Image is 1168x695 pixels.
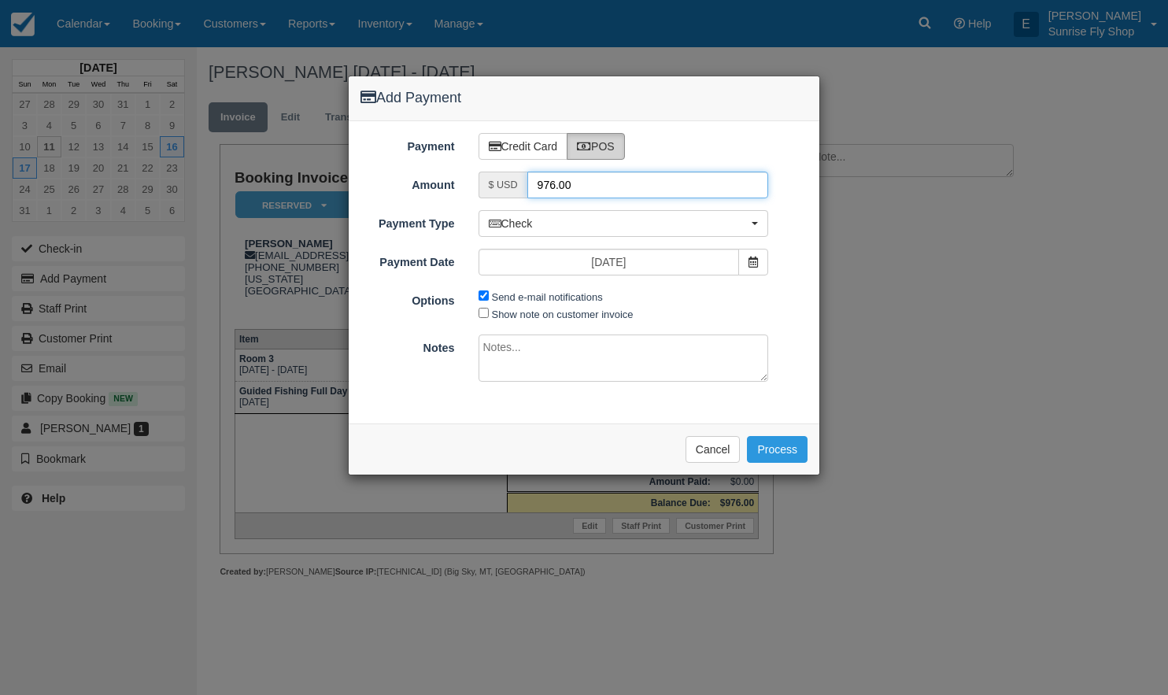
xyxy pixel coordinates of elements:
h4: Add Payment [360,88,808,109]
small: $ USD [489,179,518,190]
label: POS [567,133,625,160]
button: Check [479,210,769,237]
label: Payment [349,133,467,155]
input: Valid amount required. [527,172,769,198]
label: Payment Date [349,249,467,271]
label: Amount [349,172,467,194]
span: Check [489,216,748,231]
label: Notes [349,335,467,357]
button: Cancel [686,436,741,463]
label: Credit Card [479,133,568,160]
label: Show note on customer invoice [492,309,634,320]
button: Process [747,436,808,463]
label: Payment Type [349,210,467,232]
label: Options [349,287,467,309]
label: Send e-mail notifications [492,291,603,303]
